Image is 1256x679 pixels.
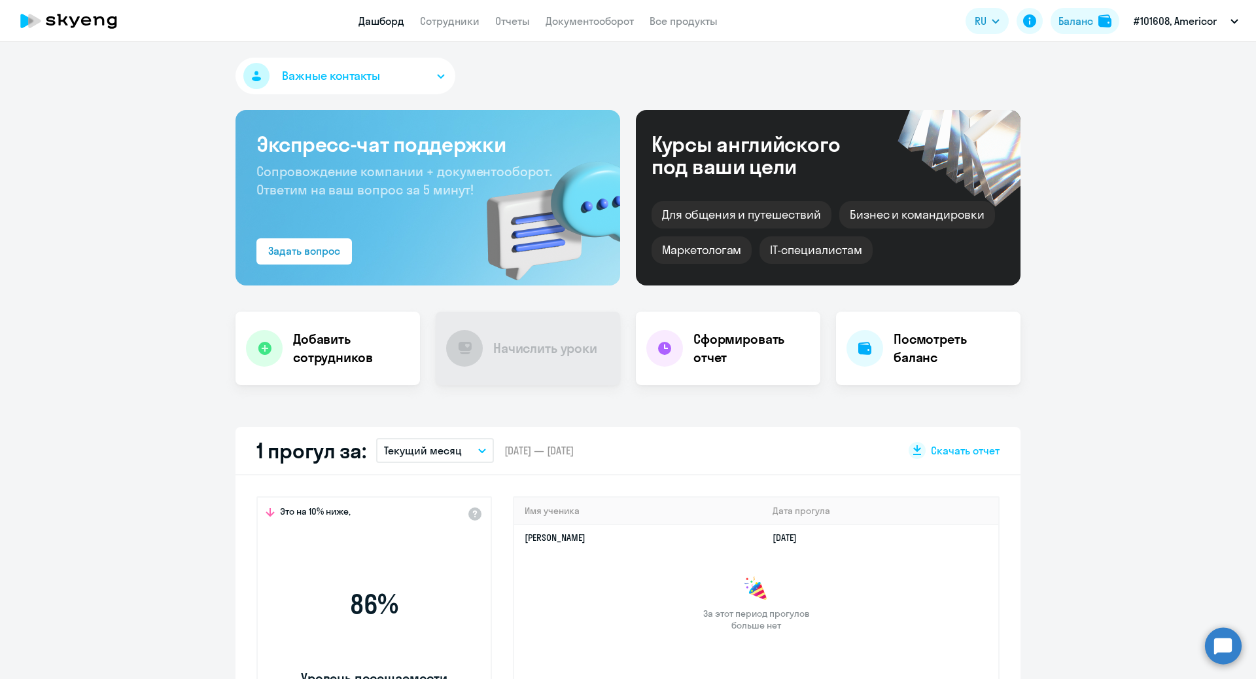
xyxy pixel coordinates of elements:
span: Скачать отчет [931,443,1000,458]
button: Задать вопрос [256,238,352,265]
img: bg-img [468,138,620,285]
h3: Экспресс-чат поддержки [256,131,599,157]
a: Дашборд [358,14,404,28]
span: За этот период прогулов больше нет [701,608,811,631]
span: Это на 10% ниже, [280,505,351,521]
th: Имя ученика [514,498,762,524]
img: congrats [743,576,769,602]
span: Сопровождение компании + документооборот. Ответим на ваш вопрос за 5 минут! [256,163,552,198]
button: Балансbalance [1051,8,1119,34]
a: Отчеты [495,14,530,28]
h4: Сформировать отчет [693,330,810,367]
div: Баланс [1058,13,1093,29]
span: 86 % [299,589,449,620]
button: #101608, Americor [1127,5,1245,37]
button: RU [966,8,1009,34]
span: [DATE] — [DATE] [504,443,574,458]
div: Бизнес и командировки [839,201,995,229]
div: Маркетологам [652,236,752,264]
a: Сотрудники [420,14,480,28]
a: Все продукты [650,14,718,28]
th: Дата прогула [762,498,998,524]
span: RU [975,13,986,29]
a: [DATE] [773,532,807,543]
p: Текущий месяц [384,443,462,458]
button: Важные контакты [235,58,455,94]
div: Курсы английского под ваши цели [652,133,875,177]
a: Документооборот [546,14,634,28]
div: IT-специалистам [759,236,872,264]
div: Для общения и путешествий [652,201,831,229]
h4: Начислить уроки [493,339,597,358]
h2: 1 прогул за: [256,437,366,464]
p: #101608, Americor [1134,13,1217,29]
h4: Посмотреть баланс [894,330,1010,367]
span: Важные контакты [282,67,380,84]
button: Текущий месяц [376,438,494,463]
h4: Добавить сотрудников [293,330,410,367]
img: balance [1098,14,1111,28]
a: [PERSON_NAME] [525,532,585,543]
div: Задать вопрос [268,243,340,259]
